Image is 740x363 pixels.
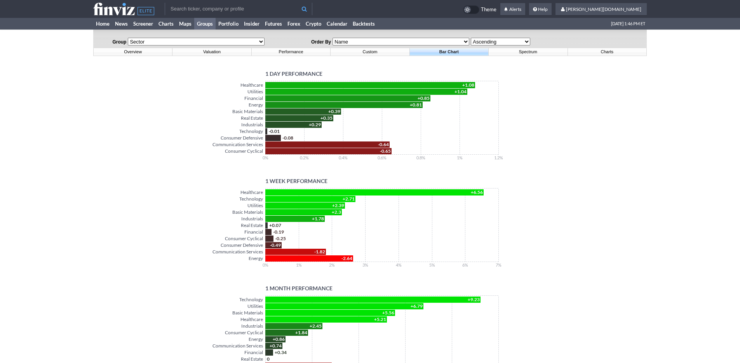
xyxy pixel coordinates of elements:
[418,95,420,101] span: +
[172,48,251,56] a: Valuation
[324,18,350,30] a: Calendar
[420,95,430,101] span: 0.85
[460,262,471,268] div: 6 %
[176,18,194,30] a: Maps
[331,108,340,114] span: 0.39
[131,18,156,30] a: Screener
[413,102,422,108] span: 0.81
[454,89,457,94] span: +
[380,148,391,154] span: -0.65
[93,18,112,30] a: Home
[176,89,265,94] div: Utilities
[112,39,126,45] span: Group
[270,242,281,248] span: -0.49
[176,122,265,127] div: Industrials
[176,196,265,202] div: Technology
[226,70,514,78] h1: 1 Day Performance
[393,262,405,268] div: 4 %
[176,95,265,101] div: Financial
[298,330,307,335] span: 1.84
[413,303,423,309] span: 6.79
[345,196,355,202] span: 2.71
[275,349,277,355] span: +
[377,316,386,322] span: 5.21
[312,216,315,222] span: +
[312,122,321,127] span: 0.29
[293,262,305,268] div: 1 %
[566,6,641,12] span: [PERSON_NAME][DOMAIN_NAME]
[176,316,265,322] div: Healthcare
[310,323,312,329] span: +
[411,303,413,309] span: +
[269,222,272,228] span: +
[176,249,265,255] div: Communication Services
[568,48,646,56] a: Charts
[216,18,241,30] a: Portfolio
[341,255,352,261] span: -2.64
[314,249,325,255] span: -1.82
[360,262,371,268] div: 3 %
[303,18,324,30] a: Crypto
[335,202,344,208] span: 2.39
[385,310,394,316] span: 5.56
[269,128,280,134] span: -0.01
[273,229,284,235] span: -0.19
[315,216,324,222] span: 1.78
[241,18,262,30] a: Insider
[343,196,345,202] span: +
[481,5,496,14] span: Theme
[471,189,474,195] span: +
[332,209,334,215] span: +
[312,323,322,329] span: 2.45
[474,189,483,195] span: 6.56
[273,336,275,342] span: +
[156,18,176,30] a: Charts
[493,262,505,268] div: 7 %
[311,39,331,45] span: Order By
[176,310,265,316] div: Basic Materials
[454,155,466,161] div: 1 %
[176,82,265,88] div: Healthcare
[176,336,265,342] div: Energy
[176,115,265,121] div: Real Estate
[338,155,349,161] div: 0.4 %
[299,155,310,161] div: 0.2 %
[529,3,552,16] a: Help
[463,5,496,14] a: Theme
[194,18,216,30] a: Groups
[176,255,265,261] div: Energy
[350,18,378,30] a: Backtests
[465,82,474,88] span: 1.08
[275,236,286,241] span: -0.25
[176,128,265,134] div: Technology
[176,229,265,235] div: Financial
[275,336,285,342] span: 0.86
[176,303,265,309] div: Utilities
[176,323,265,329] div: Industrials
[165,3,312,15] input: Search ticker, company or profile
[176,343,265,349] div: Communication Services
[270,343,272,349] span: +
[272,343,282,349] span: 0.74
[282,135,293,141] span: -0.08
[415,155,427,161] div: 0.8 %
[493,155,505,161] div: 1.2 %
[374,316,377,322] span: +
[285,18,303,30] a: Forex
[267,356,270,362] span: 0
[176,148,265,154] div: Consumer Cyclical
[376,155,388,161] div: 0.6 %
[410,48,488,56] a: Bar Chart
[555,3,647,16] a: [PERSON_NAME][DOMAIN_NAME]
[295,330,298,335] span: +
[611,18,645,30] span: [DATE] 1:46 PM ET
[334,209,341,215] span: 2.3
[489,48,567,56] a: Spectrum
[176,349,265,355] div: Financial
[262,18,285,30] a: Futures
[176,330,265,335] div: Consumer Cyclical
[176,202,265,208] div: Utilities
[252,48,330,56] a: Performance
[176,356,265,362] div: Real Estate
[176,242,265,248] div: Consumer Defensive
